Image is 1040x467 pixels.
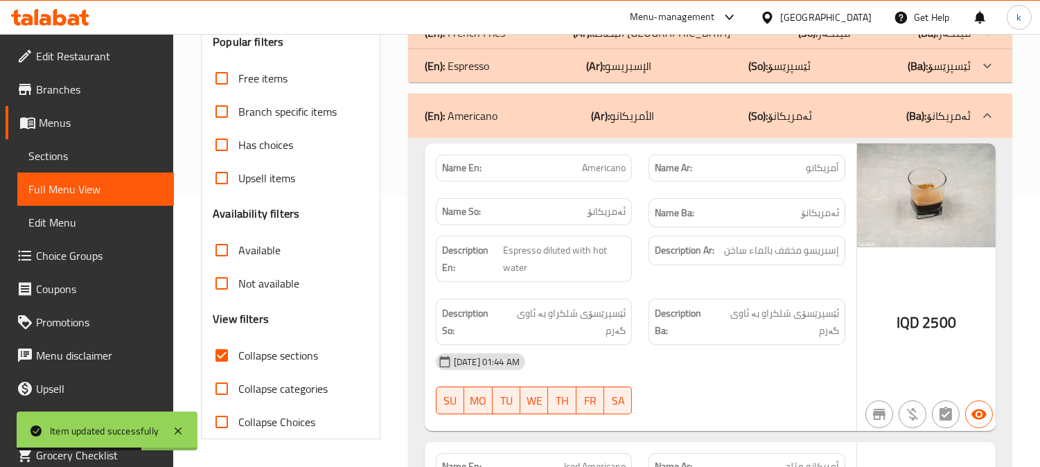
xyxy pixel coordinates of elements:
[425,24,505,41] p: French Fries
[238,136,293,153] span: Has choices
[932,400,960,428] button: Not has choices
[425,107,497,124] p: Americano
[213,34,369,50] h3: Popular filters
[17,206,174,239] a: Edit Menu
[897,309,919,336] span: IQD
[213,206,299,222] h3: Availability filters
[36,380,163,397] span: Upsell
[906,107,971,124] p: ئەمريكانۆ
[436,387,464,414] button: SU
[592,105,610,126] b: (Ar):
[498,391,515,411] span: TU
[238,414,315,430] span: Collapse Choices
[588,204,626,219] span: ئەمريكانۆ
[36,347,163,364] span: Menu disclaimer
[526,391,543,411] span: WE
[425,58,489,74] p: Espresso
[36,48,163,64] span: Edit Restaurant
[857,143,996,247] img: Court_Cafe__RestAmericano638935839795989786.jpg
[899,400,926,428] button: Purchased item
[36,81,163,98] span: Branches
[604,387,632,414] button: SA
[908,58,971,74] p: ئێسپرێسۆ
[28,214,163,231] span: Edit Menu
[238,347,318,364] span: Collapse sections
[655,204,694,222] strong: Name Ba:
[548,387,576,414] button: TH
[448,355,525,369] span: [DATE] 01:44 AM
[425,105,445,126] b: (En):
[716,305,839,339] span: ئێسپرێسۆی شلکراو بە ئاوی گەرم
[586,58,651,74] p: الإسبريسو
[965,400,993,428] button: Available
[906,105,926,126] b: (Ba):
[442,305,500,339] strong: Description So:
[798,24,850,41] p: فینگەر
[425,55,445,76] b: (En):
[748,55,768,76] b: (So):
[6,405,174,439] a: Coverage Report
[592,107,655,124] p: الأمريكانو
[470,391,486,411] span: MO
[6,106,174,139] a: Menus
[576,387,604,414] button: FR
[748,105,768,126] b: (So):
[39,114,163,131] span: Menus
[554,391,570,411] span: TH
[6,272,174,306] a: Coupons
[28,148,163,164] span: Sections
[6,372,174,405] a: Upsell
[630,9,715,26] div: Menu-management
[806,161,839,175] span: أمريكانو
[442,161,482,175] strong: Name En:
[464,387,492,414] button: MO
[520,387,548,414] button: WE
[408,94,1012,138] div: (En): Americano(Ar):الأمريكانو(So):ئەمريكانۆ(Ba):ئەمريكانۆ
[238,242,281,258] span: Available
[610,391,626,411] span: SA
[502,305,626,339] span: ئێسپرێسۆی شلکراو بە ئاوی گەرم
[582,391,599,411] span: FR
[801,204,839,222] span: ئەمريكانۆ
[28,181,163,197] span: Full Menu View
[213,311,269,327] h3: View filters
[503,242,626,276] span: Espresso diluted with hot water
[908,55,928,76] b: (Ba):
[1016,10,1021,25] span: k
[6,339,174,372] a: Menu disclaimer
[17,173,174,206] a: Full Menu View
[36,247,163,264] span: Choice Groups
[493,387,520,414] button: TU
[6,73,174,106] a: Branches
[442,391,459,411] span: SU
[36,314,163,331] span: Promotions
[922,309,956,336] span: 2500
[238,170,295,186] span: Upsell items
[748,58,811,74] p: ئێسپرێسۆ
[238,70,288,87] span: Free items
[442,204,481,219] strong: Name So:
[918,24,971,41] p: فینگەر
[724,242,839,259] span: إسبريسو مخفف بالماء ساخن
[36,447,163,464] span: Grocery Checklist
[586,55,605,76] b: (Ar):
[238,275,299,292] span: Not available
[408,49,1012,82] div: (En): Espresso(Ar):الإسبريسو(So):ئێسپرێسۆ(Ba):ئێسپرێسۆ
[6,239,174,272] a: Choice Groups
[6,39,174,73] a: Edit Restaurant
[17,139,174,173] a: Sections
[748,107,812,124] p: ئەمريكانۆ
[442,242,500,276] strong: Description En:
[655,242,714,259] strong: Description Ar:
[582,161,626,175] span: Americano
[50,423,159,439] div: Item updated successfully
[6,306,174,339] a: Promotions
[865,400,893,428] button: Not branch specific item
[780,10,872,25] div: [GEOGRAPHIC_DATA]
[238,103,337,120] span: Branch specific items
[238,380,328,397] span: Collapse categories
[655,305,713,339] strong: Description Ba:
[36,281,163,297] span: Coupons
[655,161,692,175] strong: Name Ar:
[573,24,730,41] p: البطاطا [GEOGRAPHIC_DATA]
